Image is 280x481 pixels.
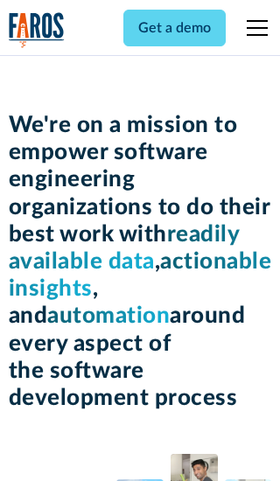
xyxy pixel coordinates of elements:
[236,7,271,49] div: menu
[9,223,241,273] span: readily available data
[123,10,226,46] a: Get a demo
[9,12,65,48] a: home
[47,304,170,327] span: automation
[9,12,65,48] img: Logo of the analytics and reporting company Faros.
[9,112,272,412] h1: We're on a mission to empower software engineering organizations to do their best work with , , a...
